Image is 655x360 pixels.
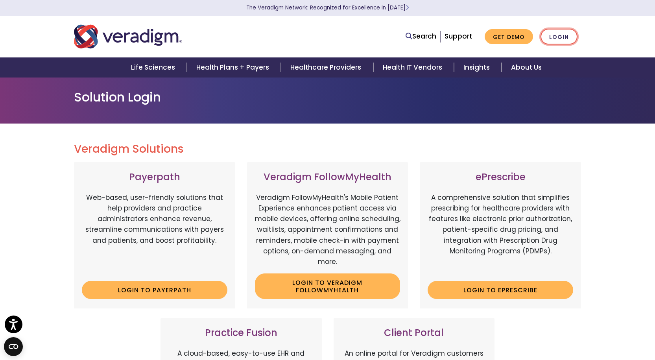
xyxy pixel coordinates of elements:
a: Support [445,31,472,41]
a: Health Plans + Payers [187,57,281,78]
a: About Us [502,57,551,78]
h3: ePrescribe [428,172,573,183]
h3: Payerpath [82,172,227,183]
a: Login to Payerpath [82,281,227,299]
a: The Veradigm Network: Recognized for Excellence in [DATE]Learn More [246,4,409,11]
a: Login [541,29,578,45]
a: Health IT Vendors [373,57,454,78]
p: Web-based, user-friendly solutions that help providers and practice administrators enhance revenu... [82,192,227,275]
a: Search [406,31,436,42]
a: Login to Veradigm FollowMyHealth [255,273,400,299]
a: Healthcare Providers [281,57,373,78]
p: Veradigm FollowMyHealth's Mobile Patient Experience enhances patient access via mobile devices, o... [255,192,400,267]
p: A comprehensive solution that simplifies prescribing for healthcare providers with features like ... [428,192,573,275]
h1: Solution Login [74,90,581,105]
a: Life Sciences [122,57,187,78]
h2: Veradigm Solutions [74,142,581,156]
button: Open CMP widget [4,337,23,356]
img: Veradigm logo [74,24,182,50]
h3: Client Portal [341,327,487,339]
a: Insights [454,57,502,78]
h3: Veradigm FollowMyHealth [255,172,400,183]
a: Get Demo [485,29,533,44]
a: Login to ePrescribe [428,281,573,299]
h3: Practice Fusion [168,327,314,339]
iframe: Drift Chat Widget [504,303,646,351]
span: Learn More [406,4,409,11]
